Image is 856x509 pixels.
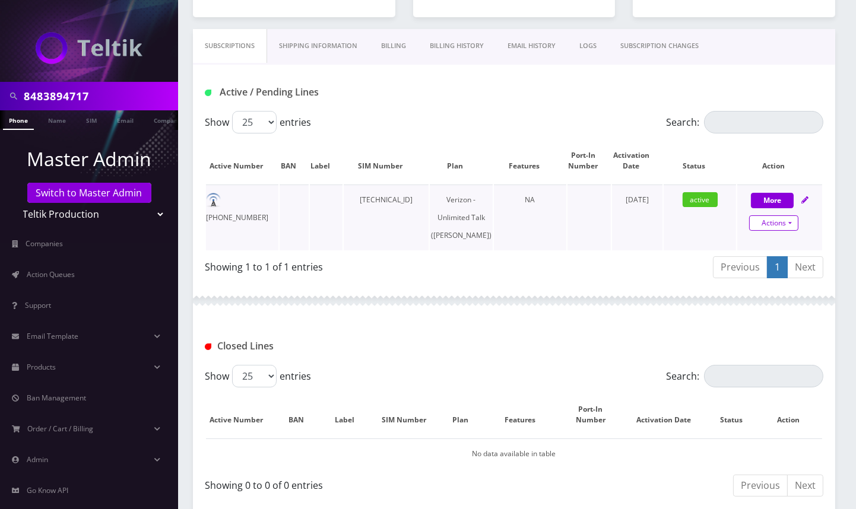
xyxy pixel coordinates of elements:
img: Active / Pending Lines [205,90,211,96]
img: Closed Lines [205,343,211,350]
a: Email [111,110,140,129]
span: Action Queues [27,269,75,279]
td: [PHONE_NUMBER] [206,184,278,250]
span: Support [25,300,51,310]
th: Plan: activate to sort column ascending [444,392,489,437]
th: Action : activate to sort column ascending [766,392,822,437]
select: Showentries [232,365,277,387]
th: Activation Date: activate to sort column ascending [612,138,662,183]
a: Phone [3,110,34,130]
th: Active Number: activate to sort column descending [206,392,278,437]
label: Search: [666,111,823,133]
td: [TECHNICAL_ID] [344,184,429,250]
th: SIM Number: activate to sort column ascending [377,392,443,437]
img: default.png [206,193,221,208]
span: Admin [27,454,48,465]
h1: Closed Lines [205,341,399,352]
select: Showentries [232,111,277,133]
span: [DATE] [626,195,649,205]
a: Previous [733,475,788,497]
th: Port-In Number: activate to sort column ascending [568,138,611,183]
label: Search: [666,365,823,387]
th: Label: activate to sort column ascending [325,392,375,437]
th: Features: activate to sort column ascending [490,392,562,437]
span: Email Template [27,331,78,341]
th: BAN: activate to sort column ascending [280,392,324,437]
h1: Active / Pending Lines [205,87,399,98]
a: LOGS [568,29,608,63]
span: active [683,192,718,207]
label: Show entries [205,365,311,387]
th: Active Number: activate to sort column ascending [206,138,278,183]
a: EMAIL HISTORY [496,29,568,63]
th: Port-In Number: activate to sort column ascending [563,392,629,437]
div: Showing 1 to 1 of 1 entries [205,255,505,274]
td: Verizon - Unlimited Talk ([PERSON_NAME]) [430,184,493,250]
th: SIM Number: activate to sort column ascending [344,138,429,183]
input: Search: [704,111,823,133]
a: Next [787,475,823,497]
a: Billing [369,29,418,63]
span: Go Know API [27,485,68,495]
a: Company [148,110,188,129]
a: Subscriptions [193,29,267,63]
a: Next [787,256,823,278]
input: Search: [704,365,823,387]
img: Teltik Production [36,32,142,64]
a: SIM [80,110,103,129]
a: Actions [749,215,798,231]
td: NA [494,184,566,250]
label: Show entries [205,111,311,133]
span: Ban Management [27,393,86,403]
th: Status: activate to sort column ascending [709,392,765,437]
th: BAN: activate to sort column ascending [280,138,309,183]
span: Order / Cart / Billing [28,424,94,434]
th: Action: activate to sort column ascending [737,138,822,183]
a: 1 [767,256,788,278]
a: Name [42,110,72,129]
div: Showing 0 to 0 of 0 entries [205,473,505,492]
a: Previous [713,256,768,278]
th: Features: activate to sort column ascending [494,138,566,183]
span: Companies [26,238,64,249]
th: Activation Date: activate to sort column ascending [631,392,709,437]
button: More [751,193,794,208]
th: Label: activate to sort column ascending [310,138,343,183]
th: Plan: activate to sort column ascending [430,138,493,183]
a: SUBSCRIPTION CHANGES [608,29,711,63]
input: Search in Company [24,85,175,107]
a: Switch to Master Admin [27,183,151,203]
td: No data available in table [206,438,822,469]
th: Status: activate to sort column ascending [664,138,736,183]
span: Products [27,362,56,372]
a: Shipping Information [267,29,369,63]
a: Billing History [418,29,496,63]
